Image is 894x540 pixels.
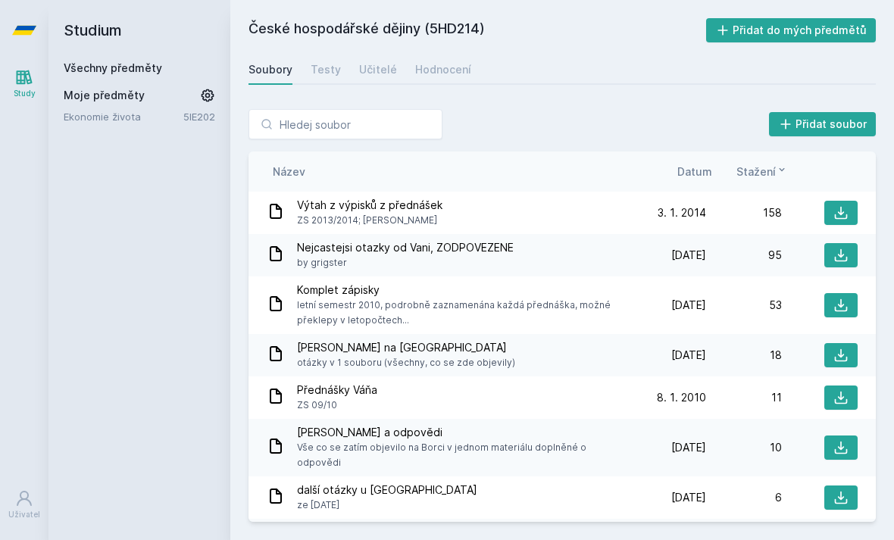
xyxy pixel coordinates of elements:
div: Učitelé [359,62,397,77]
div: 95 [706,248,782,263]
button: Datum [677,164,712,179]
span: [DATE] [671,248,706,263]
span: Přednášky Váňa [297,382,377,398]
span: [PERSON_NAME] a odpovědi [297,425,624,440]
span: 8. 1. 2010 [657,390,706,405]
span: ZS 2013/2014; [PERSON_NAME] [297,213,442,228]
span: ze [DATE] [297,498,477,513]
a: Uživatel [3,482,45,528]
div: Testy [311,62,341,77]
span: Moje předměty [64,88,145,103]
span: letní semestr 2010, podrobně zaznamenána každá přednáška, možné překlepy v letopočtech... [297,298,624,328]
a: Soubory [249,55,292,85]
span: [DATE] [671,298,706,313]
h2: České hospodářské dějiny (5HD214) [249,18,706,42]
span: další otázky u [GEOGRAPHIC_DATA] [297,482,477,498]
a: Ekonomie života [64,109,183,124]
span: Stažení [736,164,776,179]
span: [DATE] [671,348,706,363]
span: ZS 09/10 [297,398,377,413]
span: by grigster [297,255,514,270]
div: Soubory [249,62,292,77]
div: 10 [706,440,782,455]
span: Výtah z výpisků z přednášek [297,198,442,213]
div: 11 [706,390,782,405]
div: 6 [706,490,782,505]
div: Hodnocení [415,62,471,77]
a: Hodnocení [415,55,471,85]
button: Přidat do mých předmětů [706,18,877,42]
div: 53 [706,298,782,313]
button: Přidat soubor [769,112,877,136]
a: Učitelé [359,55,397,85]
a: 5IE202 [183,111,215,123]
div: Uživatel [8,509,40,520]
input: Hledej soubor [249,109,442,139]
div: 158 [706,205,782,220]
span: Vše co se zatím objevilo na Borci v jednom materiálu doplněné o odpovědi [297,440,624,470]
span: Komplet zápisky [297,282,624,298]
span: 3. 1. 2014 [658,205,706,220]
span: Nejcastejsi otazky od Vani, ZODPOVEZENE [297,240,514,255]
span: [DATE] [671,440,706,455]
a: Study [3,61,45,107]
button: Název [273,164,305,179]
div: Study [14,88,36,99]
div: 18 [706,348,782,363]
a: Všechny předměty [64,61,162,74]
span: otázky v 1 souboru (všechny, co se zde objevily) [297,355,515,370]
a: Testy [311,55,341,85]
button: Stažení [736,164,788,179]
span: [PERSON_NAME] na [GEOGRAPHIC_DATA] [297,340,515,355]
span: [DATE] [671,490,706,505]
